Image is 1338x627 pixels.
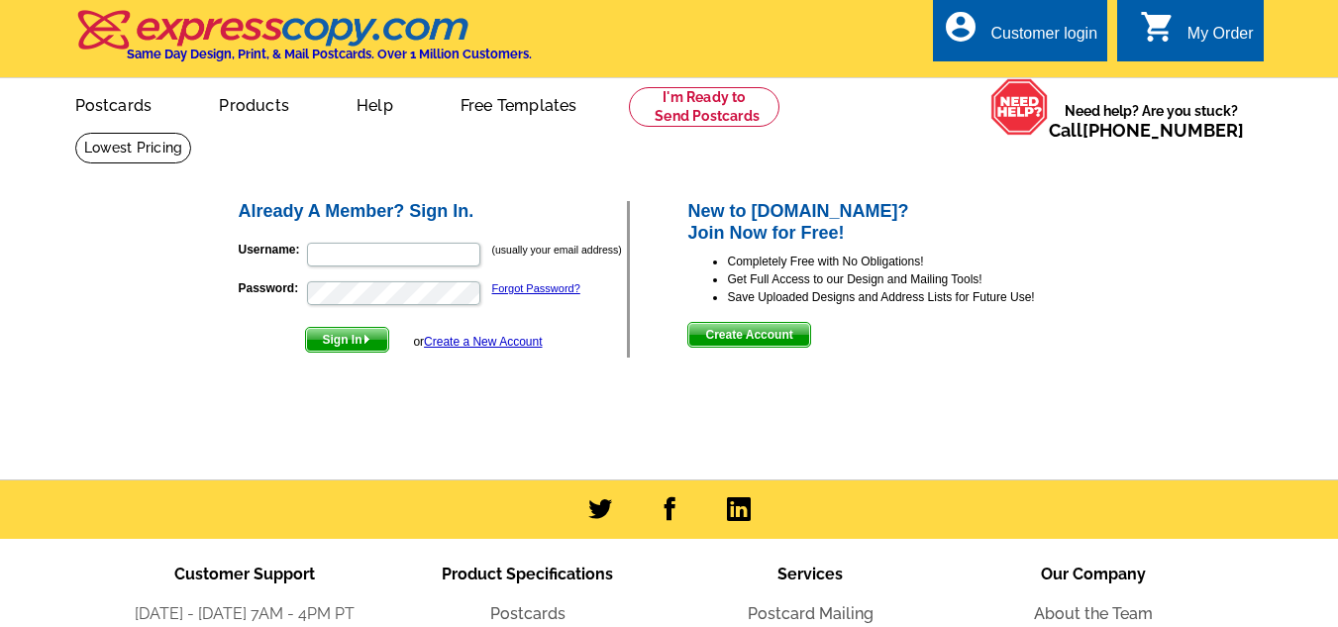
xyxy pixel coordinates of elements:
span: Need help? Are you stuck? [1049,101,1254,141]
li: [DATE] - [DATE] 7AM - 4PM PT [103,602,386,626]
span: Services [777,565,843,583]
a: Forgot Password? [492,282,580,294]
span: Call [1049,120,1244,141]
label: Username: [239,241,305,259]
button: Sign In [305,327,389,353]
a: [PHONE_NUMBER] [1082,120,1244,141]
h2: Already A Member? Sign In. [239,201,628,223]
a: Postcards [490,604,566,623]
h4: Same Day Design, Print, & Mail Postcards. Over 1 Million Customers. [127,47,532,61]
span: Customer Support [174,565,315,583]
a: Postcard Mailing [748,604,874,623]
img: help [990,78,1049,136]
div: or [413,333,542,351]
span: Create Account [688,323,809,347]
a: Help [325,80,425,127]
a: account_circle Customer login [943,22,1097,47]
li: Get Full Access to our Design and Mailing Tools! [727,270,1102,288]
button: Create Account [687,322,810,348]
div: My Order [1187,25,1254,52]
span: Product Specifications [442,565,613,583]
a: About the Team [1034,604,1153,623]
a: Same Day Design, Print, & Mail Postcards. Over 1 Million Customers. [75,24,532,61]
a: Create a New Account [424,335,542,349]
i: account_circle [943,9,978,45]
span: Our Company [1041,565,1146,583]
h2: New to [DOMAIN_NAME]? Join Now for Free! [687,201,1102,244]
span: Sign In [306,328,388,352]
label: Password: [239,279,305,297]
li: Save Uploaded Designs and Address Lists for Future Use! [727,288,1102,306]
li: Completely Free with No Obligations! [727,253,1102,270]
a: shopping_cart My Order [1140,22,1254,47]
div: Customer login [990,25,1097,52]
i: shopping_cart [1140,9,1176,45]
small: (usually your email address) [492,244,622,256]
img: button-next-arrow-white.png [362,335,371,344]
a: Postcards [44,80,184,127]
a: Products [187,80,321,127]
a: Free Templates [429,80,609,127]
